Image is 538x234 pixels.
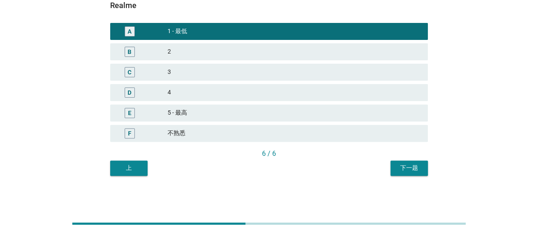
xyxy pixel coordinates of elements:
[128,68,131,76] div: C
[110,149,428,159] div: 6 / 6
[128,108,131,117] div: E
[168,87,421,98] div: 4
[390,161,428,176] button: 下一题
[128,47,131,56] div: B
[128,27,131,36] div: A
[397,164,421,172] div: 下一题
[117,164,141,172] div: 上
[110,161,148,176] button: 上
[168,108,421,118] div: 5 - 最高
[128,129,131,138] div: F
[128,88,131,97] div: D
[168,67,421,77] div: 3
[168,47,421,57] div: 2
[168,128,421,138] div: 不熟悉
[168,26,421,37] div: 1 - 最低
